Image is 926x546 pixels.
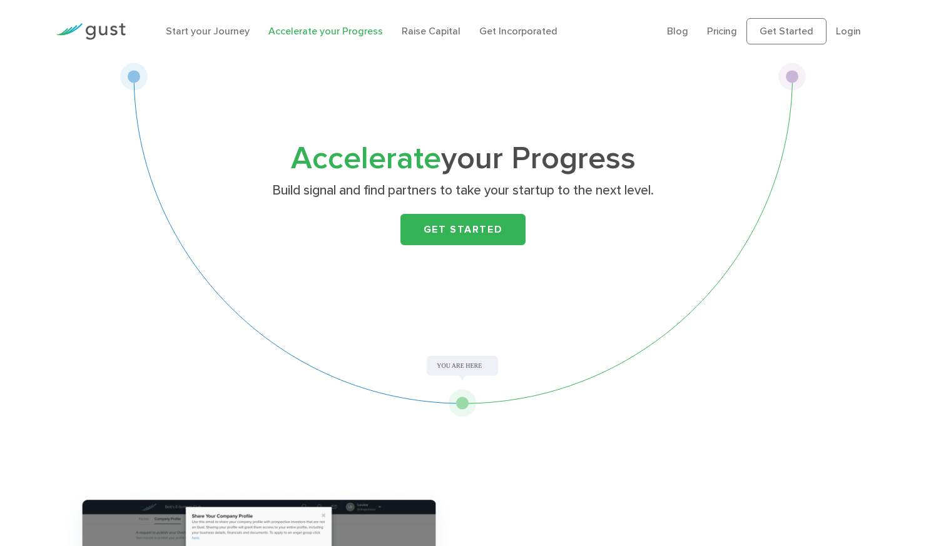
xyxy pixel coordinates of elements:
[166,25,250,37] a: Start your Journey
[291,140,441,177] span: Accelerate
[836,25,861,37] a: Login
[56,23,126,40] img: Gust Logo
[667,25,688,37] a: Blog
[216,144,710,173] h1: your Progress
[221,182,706,200] p: Build signal and find partners to take your startup to the next level.
[707,25,737,37] a: Pricing
[746,18,827,44] a: Get Started
[268,25,383,37] a: Accelerate your Progress
[402,25,460,37] a: Raise Capital
[479,25,557,37] a: Get Incorporated
[400,214,526,245] a: Get Started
